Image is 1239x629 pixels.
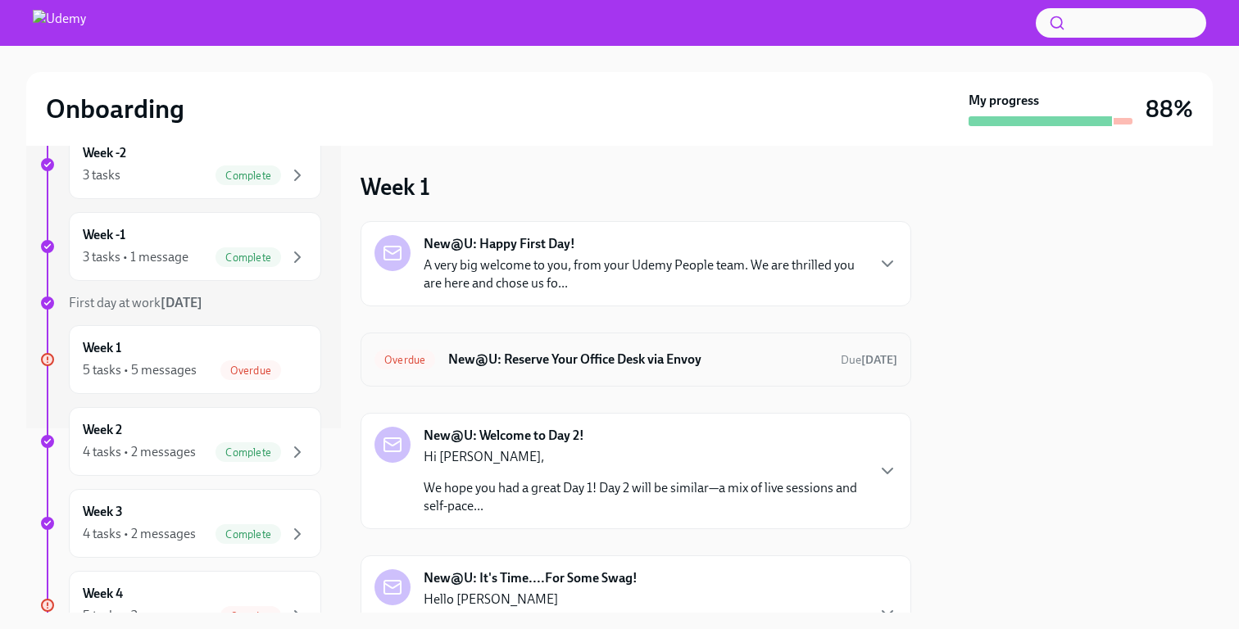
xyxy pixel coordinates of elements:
span: Due [841,353,897,367]
span: Overdue [374,354,435,366]
span: August 30th, 2025 13:00 [841,352,897,368]
span: Overdue [220,364,281,377]
div: 4 tasks • 2 messages [83,525,196,543]
p: Hello [PERSON_NAME] [424,591,865,609]
a: Week -23 tasksComplete [39,130,321,199]
a: Week 34 tasks • 2 messagesComplete [39,489,321,558]
a: OverdueNew@U: Reserve Your Office Desk via EnvoyDue[DATE] [374,346,897,373]
h6: Week -2 [83,144,126,162]
div: 5 tasks • 2 messages [83,607,196,625]
p: A very big welcome to you, from your Udemy People team. We are thrilled you are here and chose us... [424,256,865,292]
div: 4 tasks • 2 messages [83,443,196,461]
p: We hope you had a great Day 1! Day 2 will be similar—a mix of live sessions and self-pace... [424,479,865,515]
strong: [DATE] [861,353,897,367]
img: Udemy [33,10,86,36]
h3: 88% [1146,94,1193,124]
a: First day at work[DATE] [39,294,321,312]
strong: My progress [969,92,1039,110]
strong: [DATE] [161,295,202,310]
strong: New@U: Happy First Day! [424,235,575,253]
strong: New@U: It's Time....For Some Swag! [424,569,638,587]
div: 3 tasks • 1 message [83,248,188,266]
span: Complete [216,251,281,264]
h6: Week 2 [83,421,122,439]
strong: New@U: Welcome to Day 2! [424,427,584,445]
a: Week -13 tasks • 1 messageComplete [39,212,321,281]
div: 5 tasks • 5 messages [83,361,197,379]
h3: Week 1 [361,172,430,201]
span: Overdue [220,610,281,622]
div: 3 tasks [83,166,120,184]
a: Week 24 tasks • 2 messagesComplete [39,407,321,476]
h6: Week -1 [83,226,125,244]
h6: Week 4 [83,585,123,603]
h6: Week 1 [83,339,121,357]
p: Hi [PERSON_NAME], [424,448,865,466]
h6: Week 3 [83,503,123,521]
span: Complete [216,170,281,182]
span: Complete [216,446,281,459]
h6: New@U: Reserve Your Office Desk via Envoy [448,351,828,369]
a: Week 15 tasks • 5 messagesOverdue [39,325,321,394]
span: Complete [216,528,281,541]
span: First day at work [69,295,202,310]
h2: Onboarding [46,93,184,125]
